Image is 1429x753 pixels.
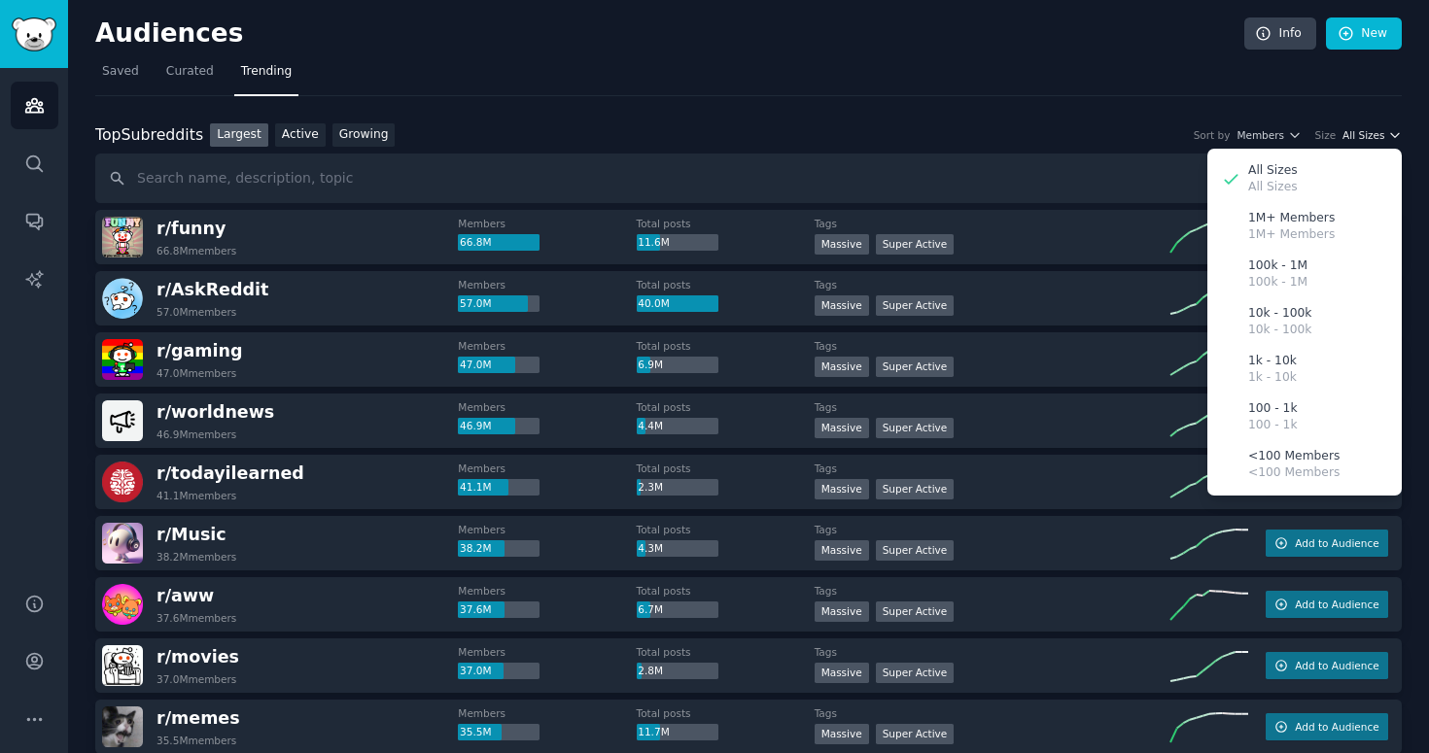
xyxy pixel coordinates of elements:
[157,525,227,544] span: r/ Music
[637,234,718,252] div: 11.6M
[458,217,636,230] dt: Members
[815,724,869,744] div: Massive
[815,217,1170,230] dt: Tags
[1248,257,1307,275] p: 100k - 1M
[637,339,815,353] dt: Total posts
[815,540,869,561] div: Massive
[157,219,226,238] span: r/ funny
[1244,17,1316,51] a: Info
[815,523,1170,536] dt: Tags
[1248,400,1297,418] p: 100 - 1k
[876,601,955,622] div: Super Active
[95,56,146,96] a: Saved
[458,357,540,374] div: 47.0M
[157,280,268,299] span: r/ AskReddit
[815,357,869,377] div: Massive
[1315,128,1337,142] div: Size
[1248,226,1335,244] p: 1M+ Members
[1342,128,1402,142] button: All Sizes
[102,462,143,502] img: todayilearned
[1248,274,1307,291] p: 100k - 1M
[1295,536,1378,550] span: Add to Audience
[95,123,203,148] div: Top Subreddits
[1248,162,1298,180] p: All Sizes
[458,418,540,435] div: 46.9M
[637,523,815,536] dt: Total posts
[157,647,239,667] span: r/ movies
[157,550,236,564] div: 38.2M members
[157,366,236,380] div: 47.0M members
[1266,713,1388,740] button: Add to Audience
[458,479,540,496] div: 41.1M
[815,645,1170,659] dt: Tags
[1194,128,1231,142] div: Sort by
[102,400,143,441] img: worldnews
[1295,659,1378,672] span: Add to Audience
[102,63,139,81] span: Saved
[275,123,326,148] a: Active
[102,706,143,747] img: memes
[157,708,240,728] span: r/ memes
[157,341,243,360] span: r/ gaming
[815,418,869,438] div: Massive
[1248,179,1298,196] p: All Sizes
[1248,210,1335,227] p: 1M+ Members
[157,586,214,605] span: r/ aww
[876,724,955,744] div: Super Active
[1295,598,1378,611] span: Add to Audience
[637,462,815,475] dt: Total posts
[1248,417,1297,434] p: 100 - 1k
[815,278,1170,291] dt: Tags
[1266,591,1388,618] button: Add to Audience
[458,584,636,598] dt: Members
[1295,720,1378,734] span: Add to Audience
[1248,322,1311,339] p: 10k - 100k
[166,63,214,81] span: Curated
[102,645,143,686] img: movies
[815,601,869,622] div: Massive
[637,479,718,496] div: 2.3M
[876,234,955,255] div: Super Active
[637,724,718,741] div: 11.7M
[1266,530,1388,557] button: Add to Audience
[12,17,56,51] img: GummySearch logo
[458,295,540,313] div: 57.0M
[458,724,540,741] div: 35.5M
[157,463,304,483] span: r/ todayilearned
[1248,369,1297,387] p: 1k - 10k
[637,663,718,680] div: 2.8M
[637,706,815,720] dt: Total posts
[102,278,143,319] img: AskReddit
[95,154,1402,203] input: Search name, description, topic
[458,462,636,475] dt: Members
[815,295,869,316] div: Massive
[637,601,718,619] div: 6.7M
[637,645,815,659] dt: Total posts
[637,418,718,435] div: 4.4M
[102,339,143,380] img: gaming
[637,540,718,558] div: 4.3M
[876,479,955,499] div: Super Active
[815,479,869,499] div: Massive
[637,400,815,414] dt: Total posts
[159,56,221,96] a: Curated
[234,56,298,96] a: Trending
[157,428,236,441] div: 46.9M members
[458,339,636,353] dt: Members
[102,217,143,257] img: funny
[815,339,1170,353] dt: Tags
[157,489,236,502] div: 41.1M members
[876,295,955,316] div: Super Active
[458,601,540,619] div: 37.6M
[1326,17,1402,51] a: New
[815,663,869,683] div: Massive
[1248,305,1311,323] p: 10k - 100k
[637,584,815,598] dt: Total posts
[815,462,1170,475] dt: Tags
[102,584,143,625] img: aww
[95,18,1244,50] h2: Audiences
[458,278,636,291] dt: Members
[157,244,236,257] div: 66.8M members
[876,663,955,683] div: Super Active
[637,278,815,291] dt: Total posts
